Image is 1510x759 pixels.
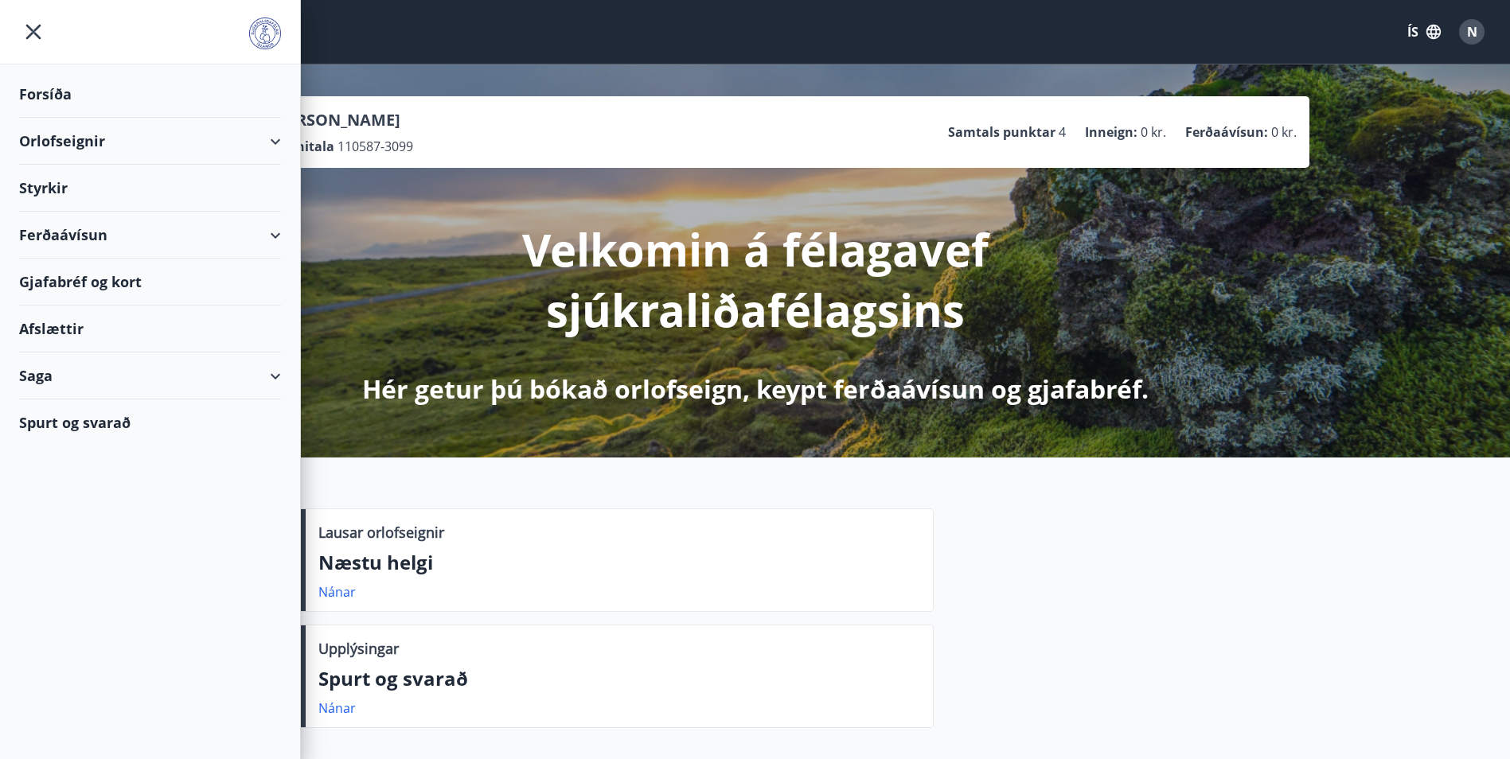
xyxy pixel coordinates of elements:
div: Afslættir [19,306,281,352]
span: 0 kr. [1141,123,1166,141]
p: Lausar orlofseignir [318,522,444,543]
div: Styrkir [19,165,281,212]
p: Inneign : [1085,123,1137,141]
div: Ferðaávísun [19,212,281,259]
p: Velkomin á félagavef sjúkraliðafélagsins [335,219,1176,340]
button: menu [19,18,48,46]
div: Forsíða [19,71,281,118]
button: N [1453,13,1491,51]
span: N [1467,23,1477,41]
span: 0 kr. [1271,123,1297,141]
button: ÍS [1399,18,1450,46]
span: 110587-3099 [338,138,413,155]
p: Spurt og svarað [318,665,920,692]
a: Nánar [318,699,356,717]
div: Saga [19,352,281,399]
p: Hér getur þú bókað orlofseign, keypt ferðaávísun og gjafabréf. [362,372,1149,407]
div: Gjafabréf og kort [19,259,281,306]
div: Orlofseignir [19,118,281,165]
p: Ferðaávísun : [1185,123,1268,141]
a: Nánar [318,583,356,601]
p: Næstu helgi [318,549,920,576]
p: Upplýsingar [318,638,399,659]
p: Samtals punktar [948,123,1055,141]
span: 4 [1059,123,1066,141]
div: Spurt og svarað [19,399,281,446]
img: union_logo [249,18,281,49]
p: Kennitala [271,138,334,155]
p: [PERSON_NAME] [271,109,413,131]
